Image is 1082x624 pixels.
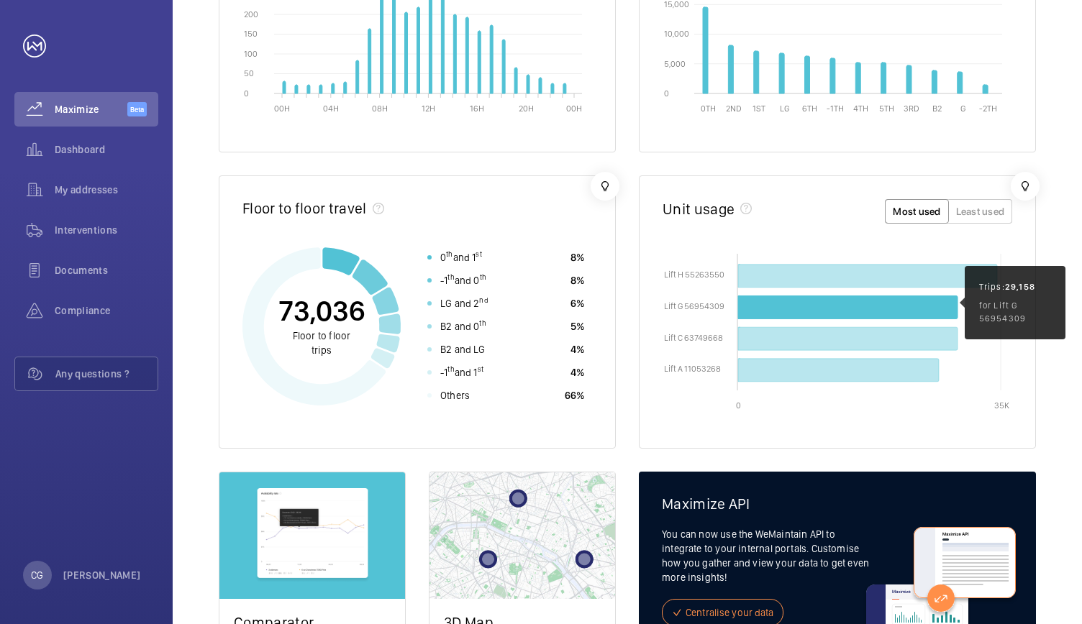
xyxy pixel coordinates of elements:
[570,319,584,334] span: 5%
[566,104,582,114] text: 00H
[502,40,505,93] path: 18H 135.551
[701,104,716,114] text: 0TH
[738,265,997,288] path: Lift H 55263550 34,436
[804,56,809,93] path: 6TH 6,278
[570,365,584,380] span: 4%
[440,388,470,403] span: Others
[405,12,408,93] path: 10H 205.611
[323,104,339,114] text: 04H
[440,365,483,380] span: -1 and 1
[447,272,454,281] sup: th
[368,29,371,93] path: 07H 162.904
[307,85,310,93] path: 02H 21.732
[539,78,542,93] path: 21H 39.879
[55,367,158,381] span: Any questions ?
[55,142,158,157] span: Dashboard
[879,104,894,114] text: 5TH
[453,14,456,93] path: 14H 200.614
[478,31,481,93] path: 16H 158.564
[736,400,741,410] text: 0
[244,9,258,19] text: 200
[932,70,937,93] path: B2 3,891
[780,104,789,114] text: LG
[478,364,483,373] sup: st
[372,104,388,114] text: 08H
[440,250,482,265] span: 0 and 1
[664,88,669,98] text: 0
[904,104,919,114] text: 3RD
[686,605,774,620] span: Centralise your data
[570,296,584,311] span: 6%
[855,63,860,93] path: 4TH 5,206
[994,400,1009,410] text: 35K
[932,104,942,114] text: B2
[244,48,258,58] text: 100
[570,342,584,357] span: 4%
[662,495,1013,513] h4: Maximize API
[570,273,584,288] span: 8%
[738,295,958,318] path: Lift G 56954309 29,158
[881,63,886,93] path: 5TH 5,191
[662,527,873,584] p: You can now use the WeMaintain API to integrate to your internal portals. Customise how you gathe...
[447,364,454,373] sup: th
[753,104,765,114] text: 1ST
[480,272,486,281] sup: th
[802,104,817,114] text: 6TH
[663,200,735,218] h2: Unit usage
[244,68,254,78] text: 50
[830,58,835,93] path: -1TH 5,908
[31,568,43,582] p: CG
[286,329,358,357] p: Floor to floor trips
[440,319,486,334] span: B2 and 0
[244,29,258,39] text: 150
[479,318,486,327] sup: th
[754,51,759,93] path: 1ST 7,188
[703,7,708,93] path: 0TH 14,519
[55,223,158,237] span: Interventions
[551,83,554,93] path: 22H 25.052
[983,85,988,93] path: -2TH 1,465
[440,342,486,357] span: B2 and LG
[476,249,481,258] sup: st
[417,7,419,93] path: 11H 217.479
[244,88,249,98] text: 0
[664,58,686,68] text: 5,000
[664,270,724,280] text: Lift H 55263550
[55,263,158,277] span: Documents
[979,104,997,114] text: -2TH
[514,68,517,93] path: 19H 65.622
[63,568,141,582] p: [PERSON_NAME]
[906,65,911,93] path: 3RD 4,771
[958,72,963,93] path: G 3,674
[344,82,347,93] path: 05H 29.556
[726,104,742,114] text: 2ND
[664,364,721,374] text: Lift A 11053268
[479,295,488,304] sup: nd
[563,83,566,93] path: 23H 25.216
[519,104,534,114] text: 20H
[527,75,529,93] path: 20H 47.277
[570,250,584,265] span: 8%
[465,17,468,93] path: 15H 193.085
[55,303,158,318] span: Compliance
[664,333,723,343] text: Lift C 63749668
[440,273,486,288] span: -1 and 0
[356,60,359,93] path: 06H 82.882
[332,83,335,93] path: 04H 25.578
[948,199,1013,224] button: Least used
[664,29,689,39] text: 10,000
[242,199,367,217] h2: Floor to floor travel
[885,199,948,224] button: Most used
[446,249,453,258] sup: th
[127,102,147,116] span: Beta
[55,102,127,116] span: Maximize
[440,296,488,311] span: LG and 2
[490,25,493,93] path: 17H 171.945
[295,85,298,93] path: 01H 21.041
[565,388,584,403] span: 66%
[827,104,844,114] text: -1TH
[738,359,939,382] path: Lift A 11053268 26,635
[728,45,733,93] path: 2ND 8,145
[283,81,286,93] path: 00H 30.148
[664,301,724,311] text: Lift G 56954309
